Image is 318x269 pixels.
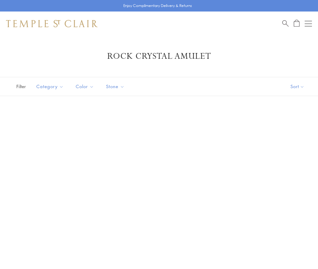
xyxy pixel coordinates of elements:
[103,83,129,90] span: Stone
[15,51,303,62] h1: Rock Crystal Amulet
[32,80,68,93] button: Category
[123,3,192,9] p: Enjoy Complimentary Delivery & Returns
[33,83,68,90] span: Category
[71,80,98,93] button: Color
[282,20,289,27] a: Search
[305,20,312,27] button: Open navigation
[6,20,98,27] img: Temple St. Clair
[101,80,129,93] button: Stone
[277,77,318,96] button: Show sort by
[294,20,300,27] a: Open Shopping Bag
[73,83,98,90] span: Color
